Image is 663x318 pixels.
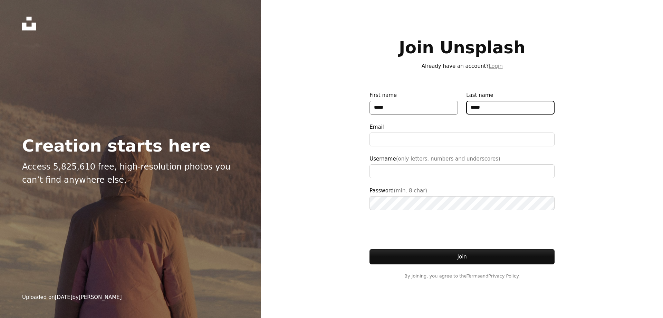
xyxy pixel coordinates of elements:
label: First name [369,91,458,115]
a: Privacy Policy [488,273,518,279]
h2: Creation starts here [22,137,233,155]
p: Already have an account? [369,62,555,70]
label: Email [369,123,555,146]
p: Access 5,825,610 free, high-resolution photos you can’t find anywhere else. [22,160,233,187]
button: Join [369,249,555,264]
div: Uploaded on by [PERSON_NAME] [22,293,122,301]
h1: Join Unsplash [369,38,555,56]
a: Terms [467,273,480,279]
a: Home — Unsplash [22,17,36,30]
label: Last name [466,91,555,115]
input: Password(min. 8 char) [369,196,555,210]
label: Username [369,155,555,178]
a: Login [489,63,502,69]
label: Password [369,187,555,210]
span: (min. 8 char) [394,188,427,194]
time: February 19, 2025 at 7:10:00 PM EST [55,294,73,300]
input: Username(only letters, numbers and underscores) [369,164,555,178]
input: Email [369,133,555,146]
span: By joining, you agree to the and . [369,273,555,280]
input: Last name [466,101,555,115]
input: First name [369,101,458,115]
span: (only letters, numbers and underscores) [396,156,500,162]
